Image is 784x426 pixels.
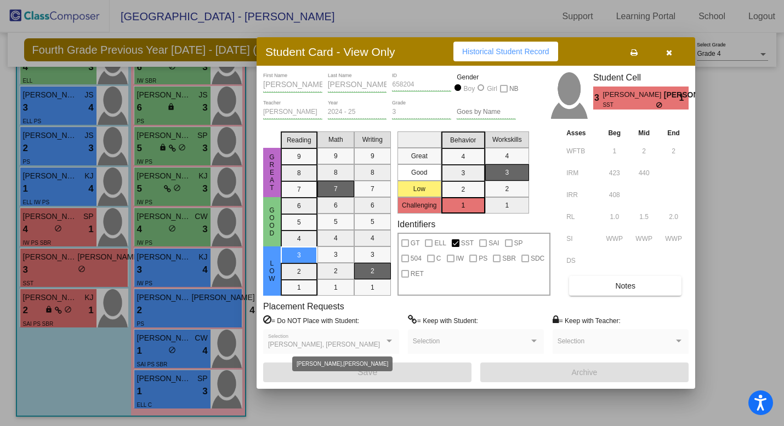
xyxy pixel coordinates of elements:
div: Boy [463,84,475,94]
div: Girl [486,84,497,94]
span: 1 [679,91,689,105]
span: [PERSON_NAME] [664,89,679,101]
button: Save [263,362,471,382]
input: assessment [566,187,596,203]
input: assessment [566,165,596,181]
span: SST [461,237,474,250]
th: Mid [629,127,658,139]
input: Enter ID [392,81,451,89]
th: End [658,127,689,139]
h3: Student Card - View Only [265,45,395,59]
input: grade [392,108,451,116]
span: SBR [502,252,516,265]
input: goes by name [457,108,516,116]
input: assessment [566,231,596,247]
th: Beg [599,127,629,139]
span: PS [479,252,487,265]
span: SAI [488,237,499,250]
label: Placement Requests [263,301,344,312]
span: Archive [572,368,598,377]
input: teacher [263,108,322,116]
label: = Keep with Teacher: [553,315,621,326]
button: Historical Student Record [453,42,558,61]
mat-label: Gender [457,72,516,82]
span: C [436,252,441,265]
span: NB [509,82,519,95]
span: 3 [593,91,603,105]
label: Identifiers [397,219,435,229]
h3: Student Cell [593,72,689,83]
button: Notes [569,276,681,296]
span: Save [357,367,377,377]
span: SDC [531,252,544,265]
input: assessment [566,209,596,225]
label: = Do NOT Place with Student: [263,315,359,326]
span: [PERSON_NAME] [603,89,663,101]
span: GT [411,237,420,250]
span: IW [456,252,464,265]
button: Archive [480,362,689,382]
span: Low [267,260,277,283]
span: Notes [615,281,635,290]
span: Historical Student Record [462,47,549,56]
input: year [328,108,387,116]
span: Good [267,206,277,237]
span: SST [603,101,656,109]
label: = Keep with Student: [408,315,478,326]
span: 504 [411,252,422,265]
span: SP [514,237,523,250]
input: assessment [566,143,596,159]
input: assessment [566,252,596,269]
span: [PERSON_NAME], [PERSON_NAME] [268,341,380,348]
span: ELL [434,237,446,250]
span: Great [267,153,277,192]
span: RET [411,267,424,280]
th: Asses [564,127,599,139]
